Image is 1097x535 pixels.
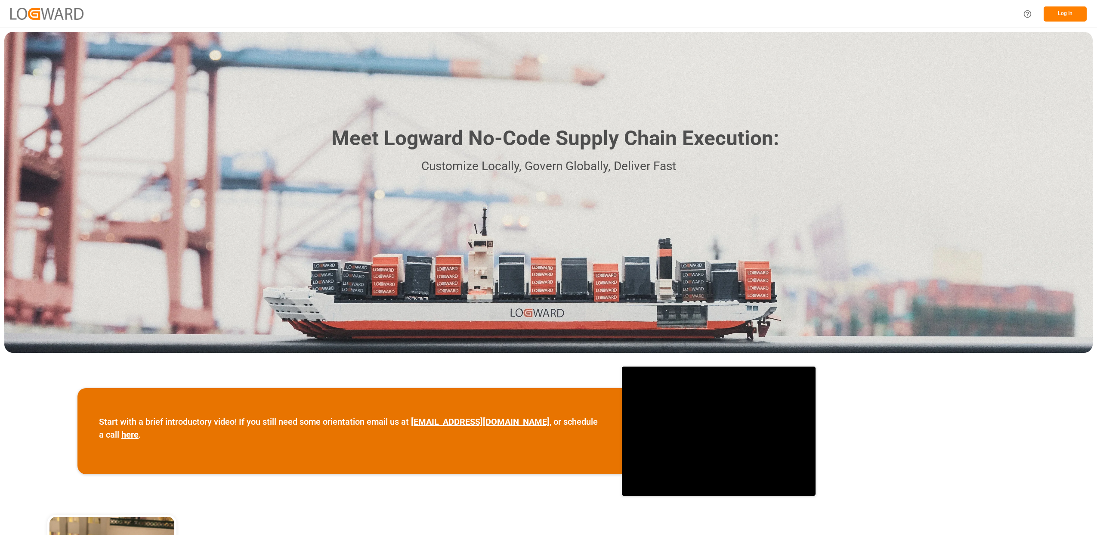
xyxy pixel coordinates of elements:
p: Customize Locally, Govern Globally, Deliver Fast [318,157,779,176]
h1: Meet Logward No-Code Supply Chain Execution: [331,123,779,154]
img: Logward_new_orange.png [10,8,83,19]
a: [EMAIL_ADDRESS][DOMAIN_NAME] [411,417,550,427]
button: Help Center [1018,4,1037,24]
p: Start with a brief introductory video! If you still need some orientation email us at , or schedu... [99,415,600,441]
button: Log In [1044,6,1087,22]
a: here [121,429,139,440]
